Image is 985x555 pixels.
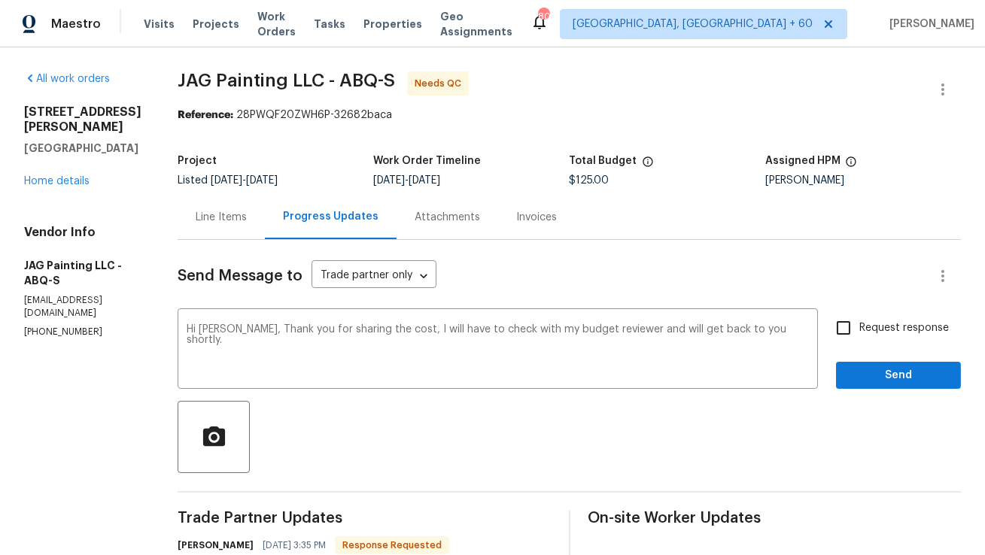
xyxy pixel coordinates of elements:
[178,71,395,89] span: JAG Painting LLC - ABQ-S
[836,362,961,390] button: Send
[516,210,557,225] div: Invoices
[51,17,101,32] span: Maestro
[373,175,440,186] span: -
[336,538,448,553] span: Response Requested
[24,225,141,240] h4: Vendor Info
[765,156,841,166] h5: Assigned HPM
[263,538,326,553] span: [DATE] 3:35 PM
[765,175,961,186] div: [PERSON_NAME]
[859,320,949,336] span: Request response
[211,175,278,186] span: -
[178,511,551,526] span: Trade Partner Updates
[144,17,175,32] span: Visits
[24,176,90,187] a: Home details
[24,258,141,288] h5: JAG Painting LLC - ABQ-S
[24,326,141,338] p: [PHONE_NUMBER]
[178,156,217,166] h5: Project
[187,324,809,377] textarea: Hi [PERSON_NAME], Thank you for sharing the cost, I will have to check with my budget reviewer an...
[642,156,654,175] span: The total cost of line items that have been proposed by Opendoor. This sum includes line items th...
[314,19,345,29] span: Tasks
[415,76,467,91] span: Needs QC
[193,17,239,32] span: Projects
[363,17,422,32] span: Properties
[178,175,278,186] span: Listed
[538,9,549,24] div: 803
[848,366,949,385] span: Send
[283,209,378,224] div: Progress Updates
[570,175,610,186] span: $125.00
[24,74,110,84] a: All work orders
[24,105,141,135] h2: [STREET_ADDRESS][PERSON_NAME]
[178,108,961,123] div: 28PWQF20ZWH6P-32682baca
[24,294,141,320] p: [EMAIL_ADDRESS][DOMAIN_NAME]
[415,210,480,225] div: Attachments
[178,538,254,553] h6: [PERSON_NAME]
[312,264,436,289] div: Trade partner only
[246,175,278,186] span: [DATE]
[178,268,302,284] span: Send Message to
[373,175,405,186] span: [DATE]
[573,17,813,32] span: [GEOGRAPHIC_DATA], [GEOGRAPHIC_DATA] + 60
[409,175,440,186] span: [DATE]
[440,9,512,39] span: Geo Assignments
[588,511,962,526] span: On-site Worker Updates
[883,17,974,32] span: [PERSON_NAME]
[196,210,247,225] div: Line Items
[373,156,481,166] h5: Work Order Timeline
[845,156,857,175] span: The hpm assigned to this work order.
[570,156,637,166] h5: Total Budget
[211,175,242,186] span: [DATE]
[178,110,233,120] b: Reference:
[257,9,296,39] span: Work Orders
[24,141,141,156] h5: [GEOGRAPHIC_DATA]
